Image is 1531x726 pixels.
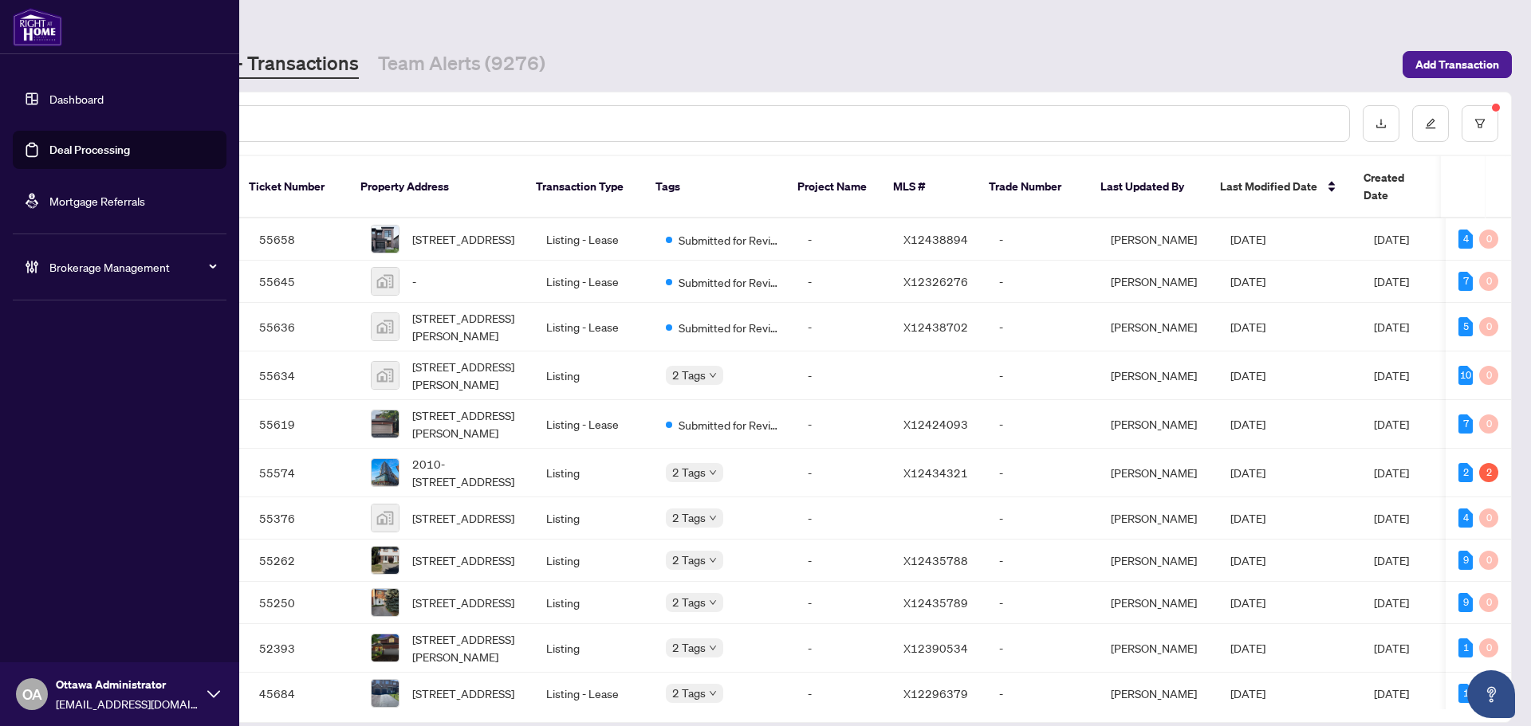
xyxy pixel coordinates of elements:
[412,230,514,248] span: [STREET_ADDRESS]
[1098,449,1218,497] td: [PERSON_NAME]
[1230,553,1265,567] span: [DATE]
[709,556,717,564] span: down
[1230,641,1265,655] span: [DATE]
[1098,673,1218,715] td: [PERSON_NAME]
[795,673,891,715] td: -
[372,410,399,438] img: thumbnail-img
[672,551,706,569] span: 2 Tags
[672,593,706,611] span: 2 Tags
[709,371,717,379] span: down
[1458,272,1473,291] div: 7
[1376,118,1387,129] span: download
[246,449,358,497] td: 55574
[246,540,358,582] td: 55262
[679,319,782,336] span: Submitted for Review
[533,400,653,449] td: Listing - Lease
[372,634,399,661] img: thumbnail-img
[1098,497,1218,540] td: [PERSON_NAME]
[372,680,399,707] img: thumbnail-img
[533,673,653,715] td: Listing - Lease
[1479,551,1498,570] div: 0
[1412,105,1449,142] button: edit
[795,400,891,449] td: -
[533,449,653,497] td: Listing
[709,514,717,522] span: down
[1098,400,1218,449] td: [PERSON_NAME]
[1230,465,1265,480] span: [DATE]
[523,156,643,218] th: Transaction Type
[709,689,717,697] span: down
[1458,593,1473,612] div: 9
[1207,156,1351,218] th: Last Modified Date
[1230,595,1265,610] span: [DATE]
[1230,232,1265,246] span: [DATE]
[986,673,1098,715] td: -
[246,624,358,673] td: 52393
[1479,463,1498,482] div: 2
[1374,465,1409,480] span: [DATE]
[412,455,521,490] span: 2010-[STREET_ADDRESS]
[246,673,358,715] td: 45684
[533,303,653,351] td: Listing - Lease
[986,400,1098,449] td: -
[412,685,514,702] span: [STREET_ADDRESS]
[795,303,891,351] td: -
[1374,368,1409,383] span: [DATE]
[372,268,399,295] img: thumbnail-img
[1458,508,1473,528] div: 4
[1098,582,1218,624] td: [PERSON_NAME]
[246,351,358,400] td: 55634
[378,50,545,79] a: Team Alerts (9276)
[679,416,782,434] span: Submitted for Review
[236,156,348,218] th: Ticket Number
[1462,105,1498,142] button: filter
[56,676,199,693] span: Ottawa Administrator
[372,362,399,389] img: thumbnail-img
[1374,686,1409,700] span: [DATE]
[795,582,891,624] td: -
[986,218,1098,261] td: -
[533,582,653,624] td: Listing
[903,553,968,567] span: X12435788
[49,258,215,276] span: Brokerage Management
[986,497,1098,540] td: -
[1220,178,1317,195] span: Last Modified Date
[903,595,968,610] span: X12435789
[903,417,968,431] span: X12424093
[1374,511,1409,525] span: [DATE]
[986,624,1098,673] td: -
[1098,261,1218,303] td: [PERSON_NAME]
[785,156,880,218] th: Project Name
[1098,303,1218,351] td: [PERSON_NAME]
[1458,230,1473,249] div: 4
[986,449,1098,497] td: -
[1458,317,1473,336] div: 5
[1415,52,1499,77] span: Add Transaction
[986,261,1098,303] td: -
[1474,118,1486,129] span: filter
[795,624,891,673] td: -
[49,92,104,106] a: Dashboard
[1351,156,1462,218] th: Created Date
[986,540,1098,582] td: -
[709,644,717,652] span: down
[1479,414,1498,434] div: 0
[679,273,782,291] span: Submitted for Review
[1374,417,1409,431] span: [DATE]
[1374,553,1409,567] span: [DATE]
[1467,670,1515,718] button: Open asap
[372,504,399,532] img: thumbnail-img
[1374,232,1409,246] span: [DATE]
[533,261,653,303] td: Listing - Lease
[986,582,1098,624] td: -
[1230,417,1265,431] span: [DATE]
[1098,218,1218,261] td: [PERSON_NAME]
[1363,105,1399,142] button: download
[533,540,653,582] td: Listing
[903,641,968,655] span: X12390534
[643,156,785,218] th: Tags
[1479,230,1498,249] div: 0
[22,683,42,705] span: OA
[246,400,358,449] td: 55619
[795,540,891,582] td: -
